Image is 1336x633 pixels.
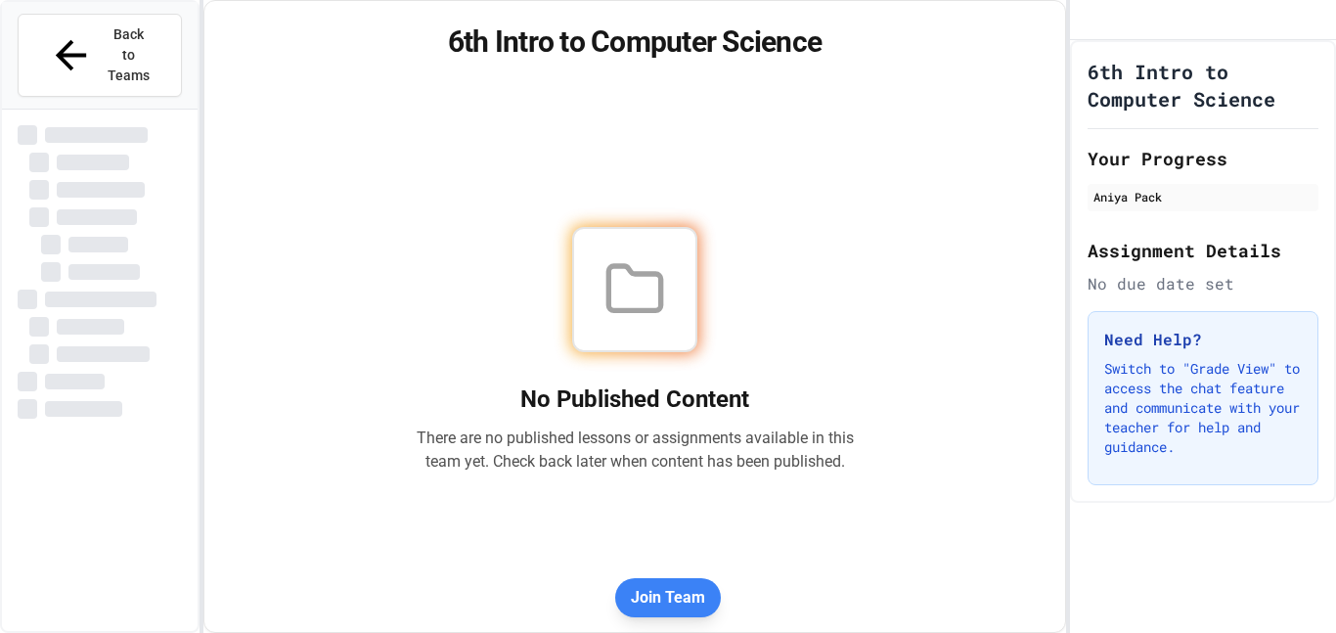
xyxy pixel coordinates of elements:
h2: Your Progress [1088,145,1318,172]
div: Aniya Pack [1093,188,1313,205]
p: There are no published lessons or assignments available in this team yet. Check back later when c... [416,427,854,474]
h2: No Published Content [416,384,854,415]
button: Back to Teams [18,14,182,97]
p: Switch to "Grade View" to access the chat feature and communicate with your teacher for help and ... [1104,359,1302,457]
h2: Assignment Details [1088,237,1318,264]
h1: 6th Intro to Computer Science [228,24,1043,60]
h3: Need Help? [1104,328,1302,351]
span: Back to Teams [106,24,152,86]
div: No due date set [1088,272,1318,295]
button: Join Team [615,578,721,617]
h1: 6th Intro to Computer Science [1088,58,1318,113]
